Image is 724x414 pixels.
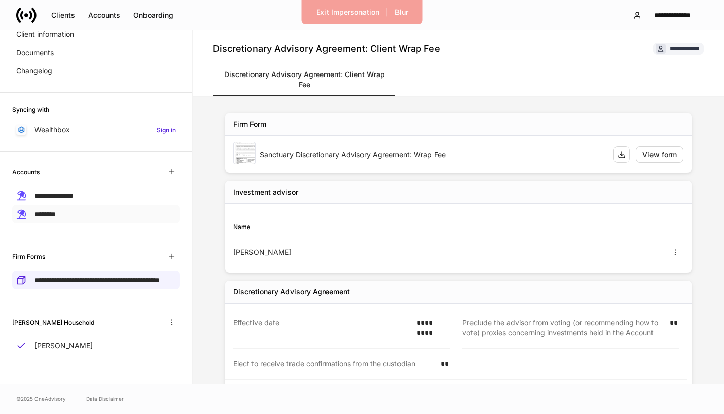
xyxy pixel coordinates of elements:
h6: [PERSON_NAME] Household [12,318,94,327]
div: Discretionary Advisory Agreement [233,287,350,297]
button: Blur [388,4,415,20]
p: Client information [16,29,74,40]
div: View form [642,149,677,160]
div: Accounts [88,10,120,20]
h6: Syncing with [12,105,49,115]
button: Onboarding [127,7,180,23]
div: Elect to receive trade confirmations from the custodian [233,359,435,369]
div: Name [233,222,458,232]
p: Wealthbox [34,125,70,135]
p: [PERSON_NAME] [34,341,93,351]
button: Clients [45,7,82,23]
h6: Accounts [12,167,40,177]
div: Onboarding [133,10,173,20]
h6: Firm Forms [12,252,45,261]
a: Client information [12,25,180,44]
a: Discretionary Advisory Agreement: Client Wrap Fee [213,63,395,96]
h6: Sign in [157,125,176,135]
p: Documents [16,48,54,58]
p: Changelog [16,66,52,76]
h4: Discretionary Advisory Agreement: Client Wrap Fee [213,43,440,55]
span: © 2025 OneAdvisory [16,395,66,403]
div: Firm Form [233,119,266,129]
div: Exit Impersonation [316,7,379,17]
div: Sanctuary Discretionary Advisory Agreement: Wrap Fee [260,149,605,160]
div: Effective date [233,318,411,338]
h5: Investment advisor [233,187,298,197]
a: WealthboxSign in [12,121,180,139]
a: Data Disclaimer [86,395,124,403]
a: Changelog [12,62,180,80]
div: Blur [395,7,408,17]
div: Preclude the advisor from voting (or recommending how to vote) proxies concerning investments hel... [462,318,664,338]
div: Clients [51,10,75,20]
a: Documents [12,44,180,62]
button: Exit Impersonation [310,4,386,20]
button: Accounts [82,7,127,23]
div: [PERSON_NAME] [233,247,458,257]
a: [PERSON_NAME] [12,336,180,355]
button: View form [636,146,683,163]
